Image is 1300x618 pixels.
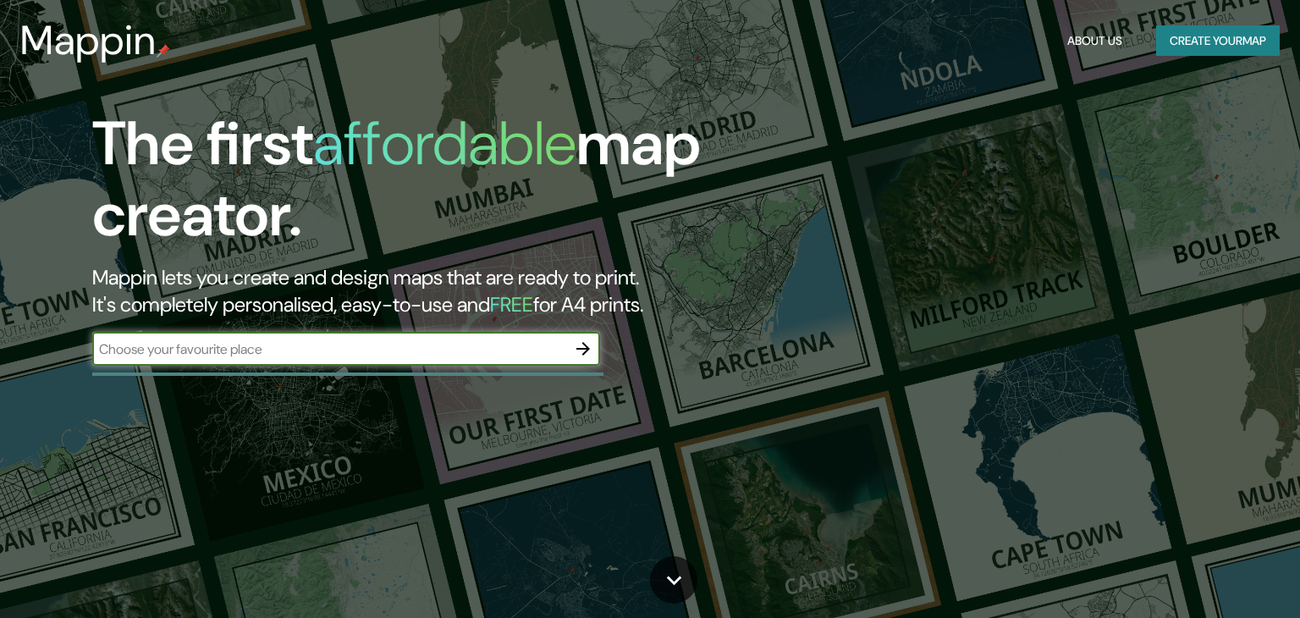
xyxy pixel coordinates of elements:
[157,44,170,58] img: mappin-pin
[92,108,742,264] h1: The first map creator.
[1060,25,1129,57] button: About Us
[20,17,157,64] h3: Mappin
[490,291,533,317] h5: FREE
[92,264,742,318] h2: Mappin lets you create and design maps that are ready to print. It's completely personalised, eas...
[92,339,566,359] input: Choose your favourite place
[313,104,576,183] h1: affordable
[1156,25,1280,57] button: Create yourmap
